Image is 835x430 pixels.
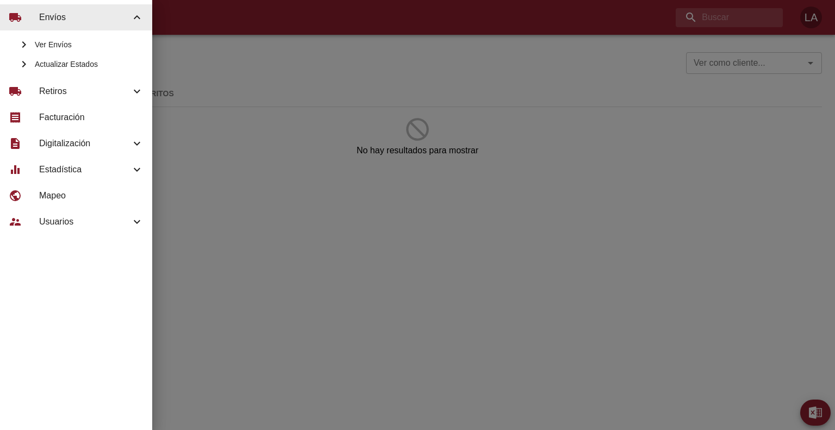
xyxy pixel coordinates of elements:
[9,189,22,202] span: public
[9,215,22,228] span: supervisor_account
[9,137,22,150] span: description
[35,39,144,50] span: Ver Envíos
[9,85,22,98] span: local_shipping
[39,85,130,98] span: Retiros
[39,111,144,124] span: Facturación
[39,189,144,202] span: Mapeo
[9,111,22,124] span: receipt
[39,11,130,24] span: Envíos
[35,59,144,70] span: Actualizar Estados
[9,163,22,176] span: equalizer
[39,163,130,176] span: Estadística
[9,11,22,24] span: local_shipping
[39,137,130,150] span: Digitalización
[39,215,130,228] span: Usuarios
